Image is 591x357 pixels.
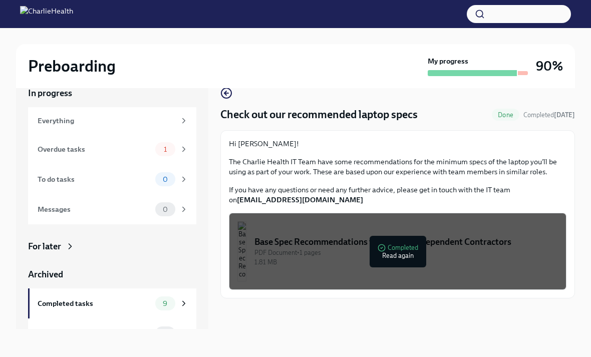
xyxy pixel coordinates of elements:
[38,298,151,309] div: Completed tasks
[28,318,196,348] a: Messages
[38,115,175,126] div: Everything
[237,221,246,281] img: Base Spec Recommendations for Clinical Independent Contractors
[157,300,173,307] span: 9
[157,176,174,183] span: 0
[157,206,174,213] span: 0
[38,204,151,215] div: Messages
[492,111,519,119] span: Done
[428,56,468,66] strong: My progress
[254,236,558,248] div: Base Spec Recommendations for Clinical Independent Contractors
[38,144,151,155] div: Overdue tasks
[28,240,61,252] div: For later
[523,110,575,120] span: October 2nd, 2025 14:49
[38,328,151,339] div: Messages
[28,288,196,318] a: Completed tasks9
[28,56,116,76] h2: Preboarding
[28,240,196,252] a: For later
[229,157,566,177] p: The Charlie Health IT Team have some recommendations for the minimum specs of the laptop you'll b...
[523,111,575,119] span: Completed
[254,248,558,257] div: PDF Document • 1 pages
[28,164,196,194] a: To do tasks0
[28,134,196,164] a: Overdue tasks1
[158,146,173,153] span: 1
[229,139,566,149] p: Hi [PERSON_NAME]!
[28,107,196,134] a: Everything
[237,195,363,204] strong: [EMAIL_ADDRESS][DOMAIN_NAME]
[220,107,418,122] h4: Check out our recommended laptop specs
[28,194,196,224] a: Messages0
[20,6,73,22] img: CharlieHealth
[28,87,196,99] a: In progress
[229,213,566,290] button: Base Spec Recommendations for Clinical Independent ContractorsPDF Document•1 pages1.81 MBComplete...
[38,174,151,185] div: To do tasks
[229,185,566,205] p: If you have any questions or need any further advice, please get in touch with the IT team on
[28,268,196,280] a: Archived
[254,257,558,267] div: 1.81 MB
[554,111,575,119] strong: [DATE]
[536,57,563,75] h3: 90%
